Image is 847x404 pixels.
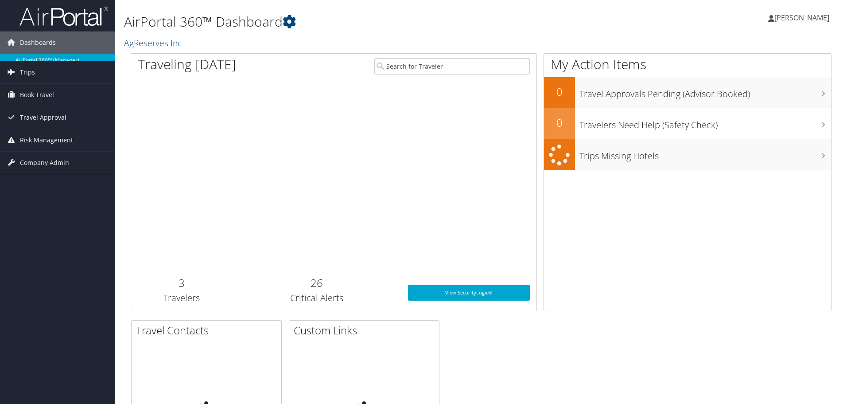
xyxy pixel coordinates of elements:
h2: 3 [138,275,226,290]
h3: Critical Alerts [239,292,395,304]
a: View SecurityLogic® [408,285,530,301]
span: [PERSON_NAME] [774,13,829,23]
span: Risk Management [20,129,73,151]
span: Book Travel [20,84,54,106]
span: Dashboards [20,31,56,54]
input: Search for Traveler [374,58,530,75]
a: 0Travel Approvals Pending (Advisor Booked) [544,77,831,108]
h2: 26 [239,275,395,290]
h1: My Action Items [544,55,831,74]
h2: Custom Links [294,323,439,338]
a: Trips Missing Hotels [544,139,831,171]
h3: Travelers [138,292,226,304]
a: [PERSON_NAME] [768,4,838,31]
h3: Trips Missing Hotels [579,145,831,162]
h3: Travel Approvals Pending (Advisor Booked) [579,83,831,100]
h1: Traveling [DATE] [138,55,236,74]
h2: 0 [544,84,575,99]
h3: Travelers Need Help (Safety Check) [579,114,831,131]
h1: AirPortal 360™ Dashboard [124,12,600,31]
img: airportal-logo.png [19,6,108,27]
h2: Travel Contacts [136,323,281,338]
a: 0Travelers Need Help (Safety Check) [544,108,831,139]
span: Trips [20,61,35,83]
span: Company Admin [20,152,69,174]
h2: 0 [544,115,575,130]
span: Travel Approval [20,106,66,129]
a: AgReserves Inc [124,37,184,49]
